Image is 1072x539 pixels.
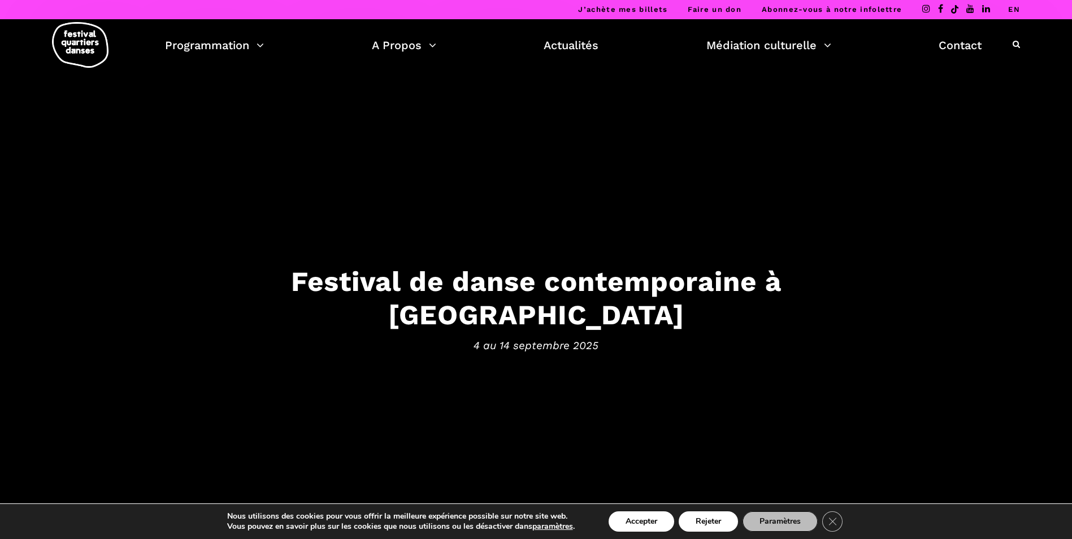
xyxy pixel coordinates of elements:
button: Paramètres [743,511,818,532]
a: EN [1008,5,1020,14]
a: Contact [939,36,982,55]
h3: Festival de danse contemporaine à [GEOGRAPHIC_DATA] [186,265,887,332]
a: Actualités [544,36,598,55]
a: Faire un don [688,5,741,14]
button: Rejeter [679,511,738,532]
a: Médiation culturelle [706,36,831,55]
a: J’achète mes billets [578,5,667,14]
p: Vous pouvez en savoir plus sur les cookies que nous utilisons ou les désactiver dans . [227,521,575,532]
img: logo-fqd-med [52,22,108,68]
a: A Propos [372,36,436,55]
button: paramètres [532,521,573,532]
button: Close GDPR Cookie Banner [822,511,843,532]
p: Nous utilisons des cookies pour vous offrir la meilleure expérience possible sur notre site web. [227,511,575,521]
a: Programmation [165,36,264,55]
a: Abonnez-vous à notre infolettre [762,5,902,14]
button: Accepter [609,511,674,532]
span: 4 au 14 septembre 2025 [186,337,887,354]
